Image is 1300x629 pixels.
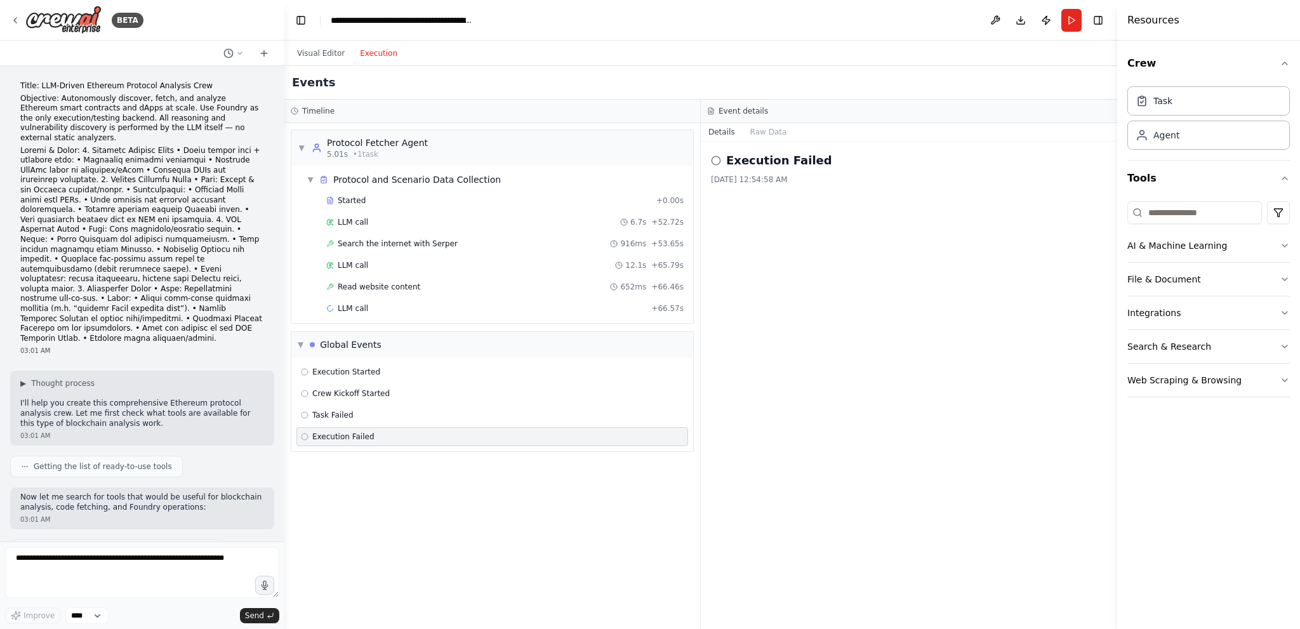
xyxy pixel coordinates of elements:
[245,611,264,621] span: Send
[1127,81,1290,160] div: Crew
[338,239,458,249] span: Search the internet with Serper
[20,378,95,388] button: ▶Thought process
[711,175,1107,185] div: [DATE] 12:54:58 AM
[1127,263,1290,296] button: File & Document
[1127,229,1290,262] button: AI & Machine Learning
[338,282,420,292] span: Read website content
[20,493,264,512] p: Now let me search for tools that would be useful for blockchain analysis, code fetching, and Foun...
[255,576,274,595] button: Click to speak your automation idea
[620,282,646,292] span: 652ms
[1153,95,1172,107] div: Task
[20,378,26,388] span: ▶
[352,46,405,61] button: Execution
[20,146,264,344] p: Loremi & Dolor: 4. Sitametc Adipisc Elits • Doeiu tempor inci + utlabore etdo: • Magnaaliq enimad...
[20,346,264,355] div: 03:01 AM
[327,136,428,149] div: Protocol Fetcher Agent
[353,149,378,159] span: • 1 task
[338,260,368,270] span: LLM call
[1127,161,1290,196] button: Tools
[743,123,795,141] button: Raw Data
[620,239,646,249] span: 916ms
[254,46,274,61] button: Start a new chat
[25,6,102,34] img: Logo
[112,13,143,28] div: BETA
[298,143,305,153] span: ▼
[240,608,279,623] button: Send
[292,74,335,91] h2: Events
[1127,46,1290,81] button: Crew
[5,607,60,624] button: Improve
[338,195,366,206] span: Started
[651,239,684,249] span: + 53.65s
[20,81,264,91] p: Title: LLM-Driven Ethereum Protocol Analysis Crew
[1127,196,1290,407] div: Tools
[289,46,352,61] button: Visual Editor
[20,94,264,143] p: Objective: Autonomously discover, fetch, and analyze Ethereum smart contracts and dApps at scale....
[1153,129,1179,142] div: Agent
[312,367,380,377] span: Execution Started
[23,611,55,621] span: Improve
[1127,330,1290,363] button: Search & Research
[292,11,310,29] button: Hide left sidebar
[312,432,375,442] span: Execution Failed
[1127,296,1290,329] button: Integrations
[726,152,832,169] h2: Execution Failed
[651,260,684,270] span: + 65.79s
[1127,364,1290,397] button: Web Scraping & Browsing
[1127,13,1179,28] h4: Resources
[34,461,172,472] span: Getting the list of ready-to-use tools
[338,217,368,227] span: LLM call
[218,46,249,61] button: Switch to previous chat
[320,338,381,351] div: Global Events
[31,378,95,388] span: Thought process
[333,173,501,186] div: Protocol and Scenario Data Collection
[20,431,264,440] div: 03:01 AM
[331,14,474,27] nav: breadcrumb
[312,410,354,420] span: Task Failed
[20,515,264,524] div: 03:01 AM
[656,195,684,206] span: + 0.00s
[312,388,390,399] span: Crew Kickoff Started
[307,175,314,185] span: ▼
[20,399,264,428] p: I'll help you create this comprehensive Ethereum protocol analysis crew. Let me first check what ...
[625,260,646,270] span: 12.1s
[651,217,684,227] span: + 52.72s
[327,149,348,159] span: 5.01s
[1089,11,1107,29] button: Hide right sidebar
[630,217,646,227] span: 6.7s
[651,282,684,292] span: + 66.46s
[338,303,368,314] span: LLM call
[302,106,335,116] h3: Timeline
[701,123,743,141] button: Details
[719,106,768,116] h3: Event details
[651,303,684,314] span: + 66.57s
[298,340,303,350] span: ▼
